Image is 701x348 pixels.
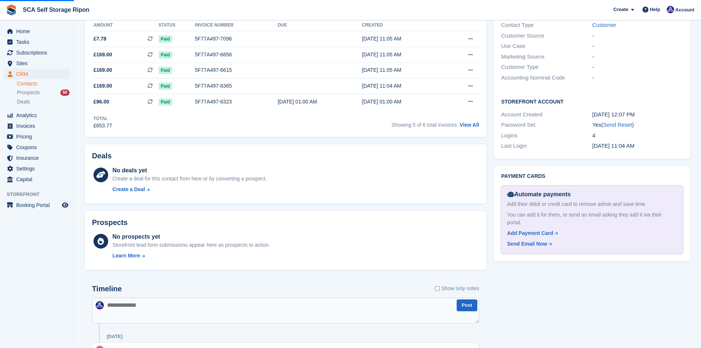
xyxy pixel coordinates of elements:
div: 5F77A497-6856 [195,51,278,59]
time: 2025-09-29 10:04:40 UTC [592,143,635,149]
div: Marketing Source [501,53,592,61]
div: [DATE] 11:04 AM [362,82,446,90]
div: Use Case [501,42,592,50]
div: [DATE] 12:07 PM [592,110,683,119]
span: Paid [159,35,172,43]
a: Preview store [61,201,70,210]
span: Account [675,6,694,14]
a: Contacts [17,80,70,87]
span: £169.00 [93,82,112,90]
th: Invoice number [195,20,278,31]
div: No deals yet [112,166,266,175]
span: Insurance [16,153,60,163]
a: menu [4,26,70,36]
a: menu [4,142,70,152]
span: Paid [159,67,172,74]
span: Tasks [16,37,60,47]
span: Showing 5 of 6 total invoices [392,122,457,128]
span: Booking Portal [16,200,60,210]
a: Send Reset [603,122,632,128]
div: 5F77A497-6615 [195,66,278,74]
th: Amount [92,20,159,31]
img: Sarah Race [96,301,104,309]
span: £169.00 [93,66,112,74]
a: menu [4,37,70,47]
div: Create a deal for this contact from here or by converting a prospect. [112,175,266,183]
span: Sites [16,58,60,68]
a: Add Payment Card [507,229,674,237]
a: Deals [17,98,70,106]
a: menu [4,48,70,58]
span: Create [613,6,628,13]
a: View All [460,122,479,128]
a: menu [4,164,70,174]
div: Password Set [501,121,592,129]
div: You can add it for them, or send an email asking they add it via their portal. [507,211,677,226]
a: menu [4,121,70,131]
h2: Deals [92,152,111,160]
h2: Timeline [92,285,122,293]
span: Subscriptions [16,48,60,58]
input: Show only notes [435,285,440,292]
h2: Prospects [92,218,128,227]
a: menu [4,110,70,120]
th: Due [278,20,362,31]
div: Account Created [501,110,592,119]
button: Post [457,299,477,312]
a: menu [4,153,70,163]
div: 4 [592,131,683,140]
div: 5F77A497-6365 [195,82,278,90]
a: Prospects 50 [17,89,70,96]
div: No prospects yet [112,232,270,241]
div: Automate payments [507,190,677,199]
a: SCA Self Storage Ripon [20,4,92,16]
div: Create a Deal [112,186,145,193]
img: Sarah Race [667,6,674,13]
th: Created [362,20,446,31]
div: [DATE] 11:05 AM [362,66,446,74]
a: menu [4,69,70,79]
a: menu [4,131,70,142]
span: £7.78 [93,35,106,43]
div: £653.77 [93,122,112,130]
div: Learn More [112,252,140,260]
div: 5F77A497-6323 [195,98,278,106]
div: - [592,42,683,50]
span: £169.00 [93,51,112,59]
a: menu [4,174,70,184]
div: [DATE] 11:05 AM [362,51,446,59]
span: Paid [159,98,172,106]
div: Logins [501,131,592,140]
div: Add Payment Card [507,229,553,237]
div: [DATE] [107,334,123,340]
div: Last Login [501,142,592,150]
a: Learn More [112,252,270,260]
span: Pricing [16,131,60,142]
div: 50 [60,89,70,96]
span: Storefront [7,191,73,198]
div: Accounting Nominal Code [501,74,592,82]
span: Settings [16,164,60,174]
span: Home [16,26,60,36]
h2: Storefront Account [501,98,683,105]
span: Prospects [17,89,40,96]
div: Add their debit or credit card to remove admin and save time. [507,200,677,208]
h2: Payment cards [501,173,683,179]
div: Storefront lead form submissions appear here as prospects to action. [112,241,270,249]
span: Invoices [16,121,60,131]
div: Customer Type [501,63,592,71]
div: - [592,32,683,40]
a: menu [4,58,70,68]
span: Coupons [16,142,60,152]
span: Analytics [16,110,60,120]
div: - [592,74,683,82]
span: ( ) [601,122,634,128]
span: Paid [159,51,172,59]
div: Send Email Now [507,240,547,248]
a: menu [4,200,70,210]
div: [DATE] 01:00 AM [278,98,362,106]
div: 5F77A497-7096 [195,35,278,43]
label: Show only notes [435,285,479,292]
div: Yes [592,121,683,129]
a: Create a Deal [112,186,266,193]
